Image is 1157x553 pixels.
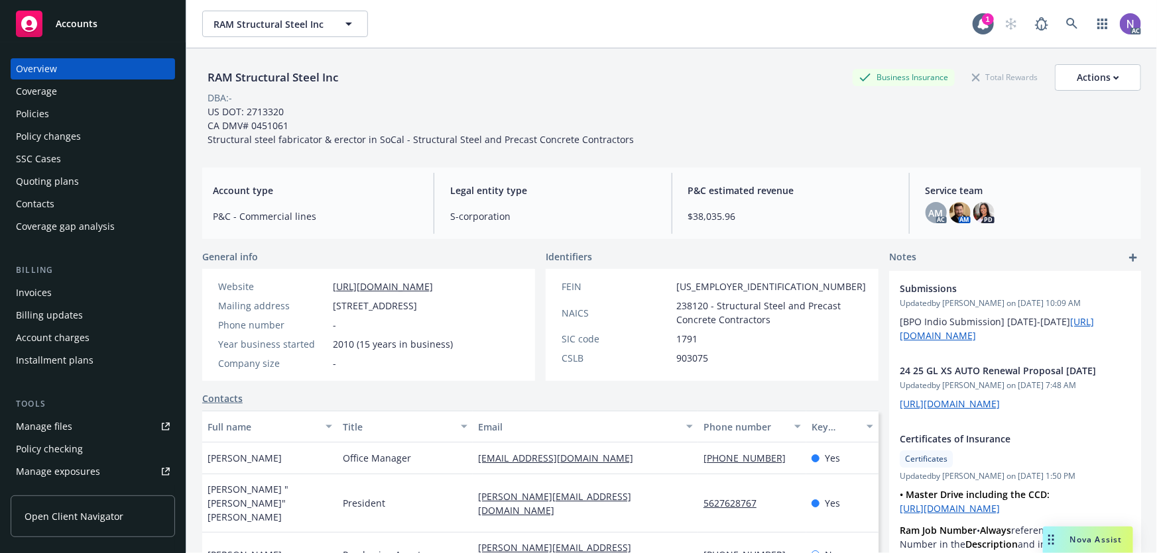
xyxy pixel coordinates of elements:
[450,183,655,197] span: Legal entity type
[900,432,1096,446] span: Certificates of Insurance
[546,250,592,264] span: Identifiers
[812,420,859,434] div: Key contact
[16,282,52,303] div: Invoices
[218,318,328,332] div: Phone number
[973,202,995,223] img: photo
[218,356,328,370] div: Company size
[562,306,671,320] div: NAICS
[202,391,243,405] a: Contacts
[478,490,631,517] a: [PERSON_NAME][EMAIL_ADDRESS][DOMAIN_NAME]
[965,69,1044,85] div: Total Rewards
[11,171,175,192] a: Quoting plans
[982,13,994,25] div: 1
[676,332,698,346] span: 1791
[806,411,879,442] button: Key contact
[218,337,328,351] div: Year business started
[16,103,49,125] div: Policies
[16,416,72,437] div: Manage files
[450,209,655,223] span: S-corporation
[202,250,258,264] span: General info
[16,148,61,170] div: SSC Cases
[980,524,1011,536] strong: Always
[16,305,83,326] div: Billing updates
[16,350,93,371] div: Installment plans
[1043,527,1060,553] div: Drag to move
[16,193,54,215] div: Contacts
[688,183,893,197] span: P&C estimated revenue
[11,81,175,102] a: Coverage
[11,416,175,437] a: Manage files
[998,11,1024,37] a: Start snowing
[16,58,57,79] div: Overview
[900,397,1000,410] a: [URL][DOMAIN_NAME]
[343,496,385,510] span: President
[478,420,678,434] div: Email
[202,11,368,37] button: RAM Structural Steel Inc
[208,482,332,524] span: [PERSON_NAME] "[PERSON_NAME]" [PERSON_NAME]
[889,353,1141,421] div: 24 25 GL XS AUTO Renewal Proposal [DATE]Updatedby [PERSON_NAME] on [DATE] 7:48 AM[URL][DOMAIN_NAME]
[11,327,175,348] a: Account charges
[333,280,433,293] a: [URL][DOMAIN_NAME]
[11,282,175,303] a: Invoices
[202,69,343,86] div: RAM Structural Steel Inc
[889,271,1141,353] div: SubmissionsUpdatedby [PERSON_NAME] on [DATE] 10:09 AM[BPO Indio Submission] [DATE]-[DATE][URL][DO...
[208,91,232,105] div: DBA: -
[703,497,767,509] a: 5627628767
[478,452,644,464] a: [EMAIL_ADDRESS][DOMAIN_NAME]
[16,81,57,102] div: Coverage
[16,126,81,147] div: Policy changes
[473,411,698,442] button: Email
[900,364,1096,377] span: 24 25 GL XS AUTO Renewal Proposal [DATE]
[11,5,175,42] a: Accounts
[1055,64,1141,91] button: Actions
[965,538,1018,550] strong: Description
[1070,534,1123,545] span: Nova Assist
[676,299,866,327] span: 238120 - Structural Steel and Precast Concrete Contractors
[900,524,977,536] strong: Ram Job Number
[11,148,175,170] a: SSC Cases
[208,105,634,146] span: US DOT: 2713320 CA DMV# 0451061 Structural steel fabricator & erector in SoCal - Structural Steel...
[56,19,97,29] span: Accounts
[25,509,123,523] span: Open Client Navigator
[900,488,1050,501] strong: • Master Drive including the CCD:
[11,103,175,125] a: Policies
[562,351,671,365] div: CSLB
[900,379,1130,391] span: Updated by [PERSON_NAME] on [DATE] 7:48 AM
[900,315,1130,342] p: [BPO Indio Submission] [DATE]-[DATE]
[949,202,971,223] img: photo
[1028,11,1055,37] a: Report a Bug
[825,496,840,510] span: Yes
[562,279,671,293] div: FEIN
[11,264,175,277] div: Billing
[688,209,893,223] span: $38,035.96
[11,438,175,460] a: Policy checking
[333,356,336,370] span: -
[676,351,708,365] span: 903075
[905,453,947,465] span: Certificates
[562,332,671,346] div: SIC code
[337,411,473,442] button: Title
[11,350,175,371] a: Installment plans
[11,397,175,411] div: Tools
[676,279,866,293] span: [US_EMPLOYER_IDENTIFICATION_NUMBER]
[202,411,337,442] button: Full name
[698,411,806,442] button: Phone number
[900,502,1000,515] a: [URL][DOMAIN_NAME]
[16,438,83,460] div: Policy checking
[11,483,175,505] a: Manage certificates
[1059,11,1085,37] a: Search
[1125,250,1141,266] a: add
[11,126,175,147] a: Policy changes
[333,299,417,313] span: [STREET_ADDRESS]
[16,461,100,482] div: Manage exposures
[11,216,175,237] a: Coverage gap analysis
[929,206,944,220] span: AM
[1077,65,1119,90] div: Actions
[900,281,1096,295] span: Submissions
[11,193,175,215] a: Contacts
[900,470,1130,482] span: Updated by [PERSON_NAME] on [DATE] 1:50 PM
[11,58,175,79] a: Overview
[213,209,418,223] span: P&C - Commercial lines
[213,183,418,197] span: Account type
[703,452,796,464] a: [PHONE_NUMBER]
